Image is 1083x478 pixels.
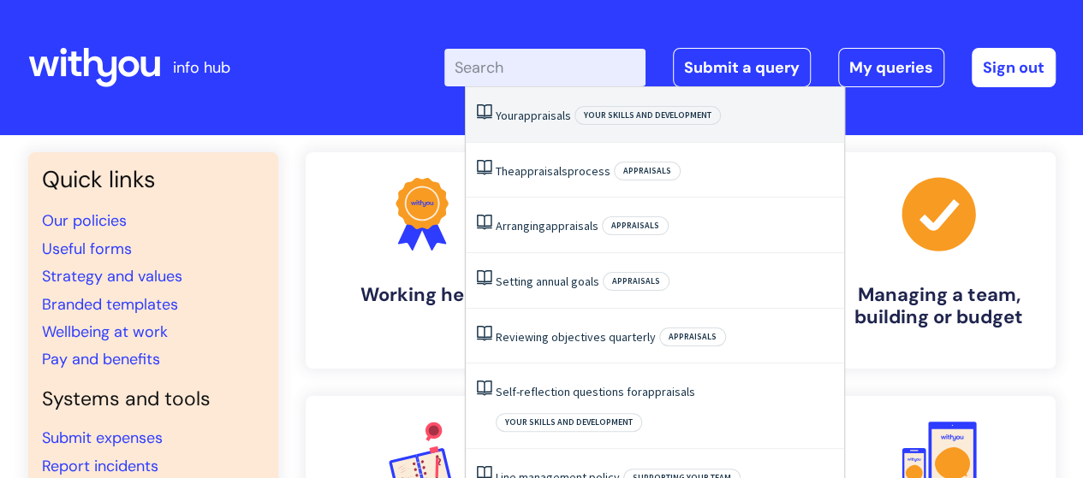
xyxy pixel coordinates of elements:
[42,387,265,411] h4: Systems and tools
[972,48,1056,87] a: Sign out
[659,328,726,346] span: Appraisals
[838,48,944,87] a: My queries
[836,284,1042,329] h4: Managing a team, building or budget
[823,152,1056,369] a: Managing a team, building or budget
[42,266,182,286] a: Strategy and values
[42,349,160,369] a: Pay and benefits
[515,163,568,179] span: appraisals
[42,322,168,342] a: Wellbeing at work
[496,108,571,123] a: Yourappraisals
[42,210,127,231] a: Our policies
[42,166,265,193] h3: Quick links
[496,274,599,289] a: Setting annual goals
[518,108,571,123] span: appraisals
[42,239,132,259] a: Useful forms
[496,329,656,345] a: Reviewing objectives quarterly
[603,272,669,291] span: Appraisals
[496,413,642,432] span: Your skills and development
[574,106,721,125] span: Your skills and development
[496,163,610,179] a: Theappraisalsprocess
[602,216,669,235] span: Appraisals
[614,162,681,180] span: Appraisals
[642,384,695,399] span: appraisals
[673,48,811,87] a: Submit a query
[306,152,539,369] a: Working here
[42,294,178,315] a: Branded templates
[545,218,598,233] span: appraisals
[42,428,163,448] a: Submit expenses
[319,284,525,306] h4: Working here
[173,54,230,81] p: info hub
[496,384,695,399] a: Self-reflection questions forappraisals
[444,49,646,86] input: Search
[444,48,1056,87] div: | -
[496,218,598,233] a: Arrangingappraisals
